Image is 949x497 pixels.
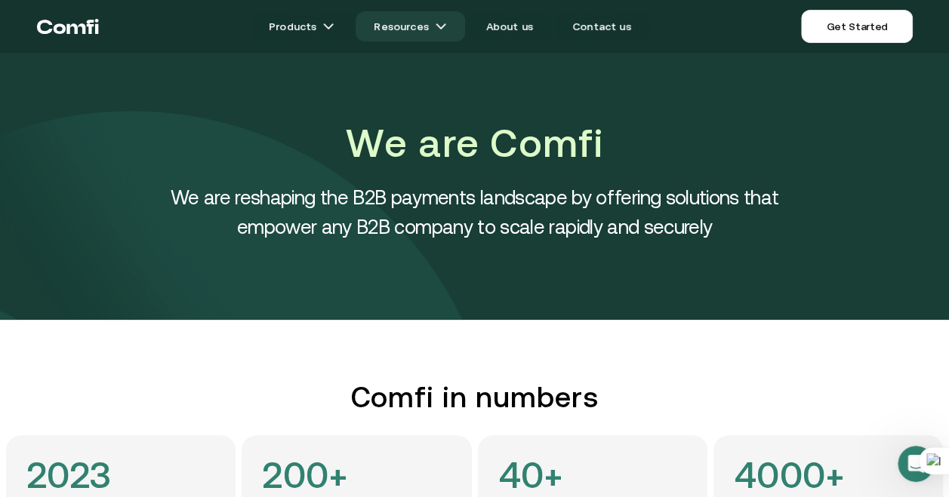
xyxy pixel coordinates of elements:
h4: 200+ [263,456,347,494]
h2: Comfi in numbers [6,380,943,414]
a: Productsarrow icons [251,11,353,41]
a: Get Started [801,10,912,43]
h4: 2023 [27,456,112,494]
h4: 4000+ [735,456,844,494]
img: arrow icons [435,20,447,32]
h4: 40+ [499,456,562,494]
a: Return to the top of the Comfi home page [37,4,99,49]
h1: We are Comfi [135,116,815,170]
a: About us [468,11,551,41]
h4: We are reshaping the B2B payments landscape by offering solutions that empower any B2B company to... [135,183,815,241]
img: arrow icons [322,20,334,32]
iframe: Intercom live chat [898,446,934,482]
a: Resourcesarrow icons [356,11,464,41]
a: Contact us [554,11,649,41]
